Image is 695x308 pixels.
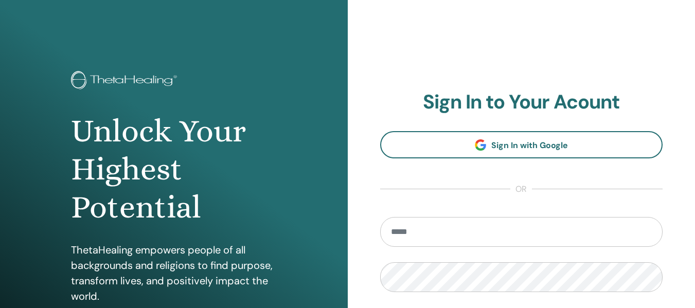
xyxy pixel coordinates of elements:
span: or [510,183,532,195]
h1: Unlock Your Highest Potential [71,112,277,227]
span: Sign In with Google [491,140,568,151]
a: Sign In with Google [380,131,663,158]
p: ThetaHealing empowers people of all backgrounds and religions to find purpose, transform lives, a... [71,242,277,304]
h2: Sign In to Your Acount [380,90,663,114]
